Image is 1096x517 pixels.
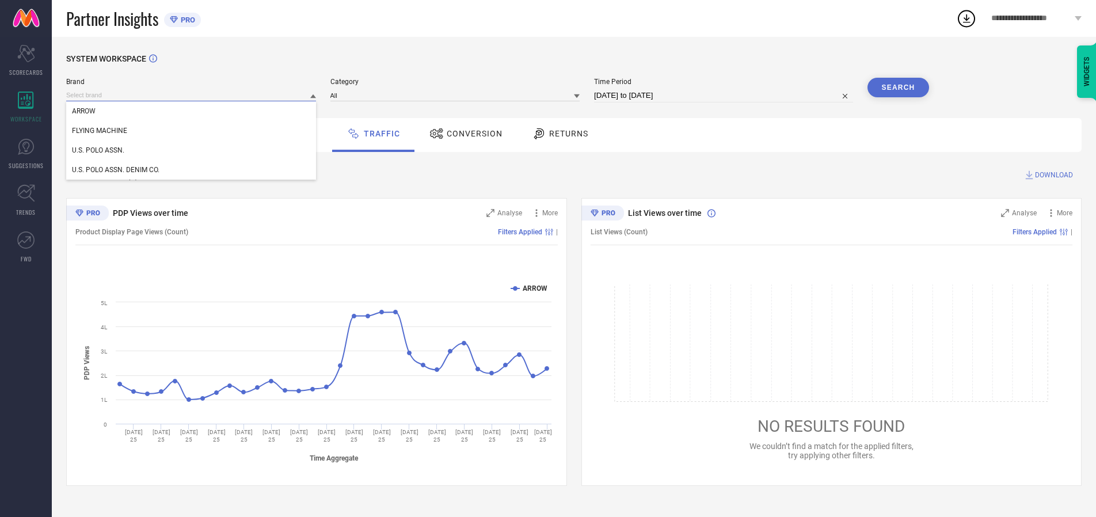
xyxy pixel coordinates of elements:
div: U.S. POLO ASSN. [66,140,316,160]
span: FWD [21,254,32,263]
text: [DATE] 25 [208,429,226,443]
input: Select brand [66,89,316,101]
text: ARROW [523,284,547,292]
span: | [1071,228,1072,236]
text: [DATE] 25 [290,429,308,443]
span: TRENDS [16,208,36,216]
span: List Views (Count) [591,228,648,236]
span: SYSTEM WORKSPACE [66,54,146,63]
text: [DATE] 25 [373,429,391,443]
span: Brand [66,78,316,86]
text: [DATE] 25 [125,429,143,443]
span: ARROW [72,107,96,115]
text: 3L [101,348,108,355]
div: Open download list [956,8,977,29]
text: 0 [104,421,107,428]
span: More [1057,209,1072,217]
span: PDP Views over time [113,208,188,218]
span: Filters Applied [1013,228,1057,236]
span: Analyse [1012,209,1037,217]
text: [DATE] 25 [455,429,473,443]
text: [DATE] 25 [262,429,280,443]
text: [DATE] 25 [511,429,528,443]
button: Search [867,78,930,97]
span: List Views over time [628,208,702,218]
text: 5L [101,300,108,306]
span: More [542,209,558,217]
span: Partner Insights [66,7,158,31]
span: Returns [549,129,588,138]
text: 1L [101,397,108,403]
span: Conversion [447,129,503,138]
span: SCORECARDS [9,68,43,77]
span: U.S. POLO ASSN. DENIM CO. [72,166,159,174]
text: 2L [101,372,108,379]
span: We couldn’t find a match for the applied filters, try applying other filters. [749,442,914,460]
text: [DATE] 25 [153,429,170,443]
div: ARROW [66,101,316,121]
tspan: Time Aggregate [310,454,359,462]
span: SUGGESTIONS [9,161,44,170]
div: Premium [581,206,624,223]
span: PRO [178,16,195,24]
text: [DATE] 25 [483,429,501,443]
tspan: PDP Views [83,346,91,380]
text: [DATE] 25 [345,429,363,443]
span: Time Period [594,78,853,86]
text: [DATE] 25 [428,429,446,443]
text: [DATE] 25 [401,429,418,443]
span: Analyse [497,209,522,217]
div: FLYING MACHINE [66,121,316,140]
text: [DATE] 25 [235,429,253,443]
span: U.S. POLO ASSN. [72,146,124,154]
svg: Zoom [1001,209,1009,217]
text: [DATE] 25 [180,429,198,443]
div: Premium [66,206,109,223]
text: 4L [101,324,108,330]
span: Product Display Page Views (Count) [75,228,188,236]
span: Traffic [364,129,400,138]
span: Filters Applied [498,228,542,236]
span: WORKSPACE [10,115,42,123]
span: NO RESULTS FOUND [758,417,905,436]
div: U.S. POLO ASSN. DENIM CO. [66,160,316,180]
text: [DATE] 25 [534,429,552,443]
span: FLYING MACHINE [72,127,127,135]
span: DOWNLOAD [1035,169,1073,181]
span: | [556,228,558,236]
text: [DATE] 25 [318,429,336,443]
span: Category [330,78,580,86]
input: Select time period [594,89,853,102]
svg: Zoom [486,209,494,217]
